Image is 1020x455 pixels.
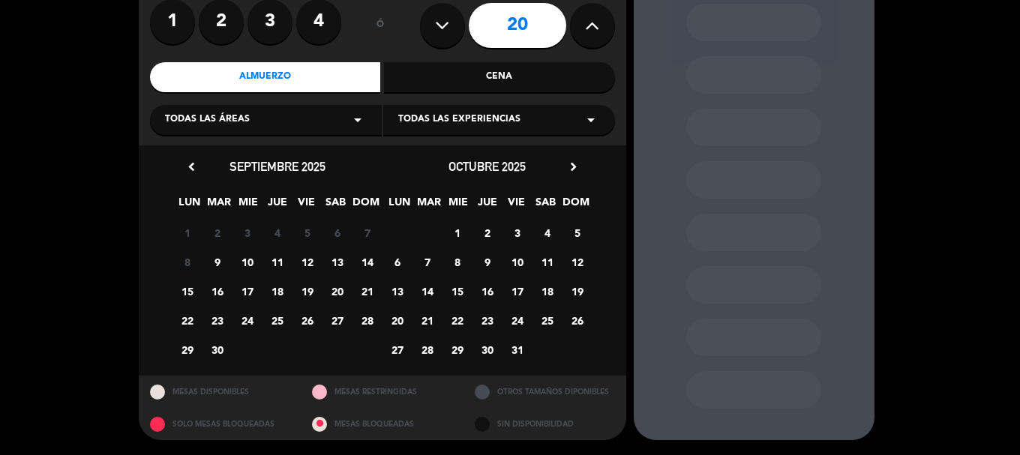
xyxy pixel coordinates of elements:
span: MIE [235,193,260,218]
span: 22 [175,308,199,333]
span: 28 [355,308,379,333]
span: 29 [445,337,469,362]
span: 21 [415,308,439,333]
span: 5 [295,220,319,245]
div: SOLO MESAS BLOQUEADAS [139,408,301,440]
span: 23 [205,308,229,333]
span: 14 [415,279,439,304]
span: 3 [505,220,529,245]
span: 19 [565,279,589,304]
span: 23 [475,308,499,333]
span: 26 [295,308,319,333]
span: 1 [445,220,469,245]
span: 15 [445,279,469,304]
span: JUE [265,193,289,218]
span: 29 [175,337,199,362]
span: 7 [415,250,439,274]
span: 8 [175,250,199,274]
span: 11 [265,250,289,274]
span: 12 [565,250,589,274]
span: 16 [205,279,229,304]
span: 10 [235,250,259,274]
span: 3 [235,220,259,245]
span: JUE [475,193,499,218]
div: MESAS RESTRINGIDAS [301,376,463,408]
i: arrow_drop_down [349,111,367,129]
span: 15 [175,279,199,304]
span: octubre 2025 [448,159,526,174]
span: 17 [505,279,529,304]
span: SAB [323,193,348,218]
span: 6 [385,250,409,274]
span: MAR [416,193,441,218]
span: 27 [385,337,409,362]
span: 9 [205,250,229,274]
span: 30 [205,337,229,362]
span: MIE [445,193,470,218]
span: 7 [355,220,379,245]
span: LUN [177,193,202,218]
span: 17 [235,279,259,304]
span: 22 [445,308,469,333]
span: 27 [325,308,349,333]
span: 30 [475,337,499,362]
span: 18 [265,279,289,304]
span: 24 [505,308,529,333]
span: 19 [295,279,319,304]
span: 21 [355,279,379,304]
span: DOM [352,193,377,218]
span: 20 [325,279,349,304]
span: SAB [533,193,558,218]
span: Todas las experiencias [398,112,520,127]
span: 9 [475,250,499,274]
span: 24 [235,308,259,333]
div: MESAS DISPONIBLES [139,376,301,408]
span: 25 [265,308,289,333]
span: 16 [475,279,499,304]
span: 13 [385,279,409,304]
span: 14 [355,250,379,274]
span: 5 [565,220,589,245]
span: 25 [535,308,559,333]
span: 4 [535,220,559,245]
i: chevron_left [184,159,199,175]
div: Cena [384,62,615,92]
span: 26 [565,308,589,333]
span: 2 [475,220,499,245]
span: 12 [295,250,319,274]
span: DOM [562,193,587,218]
span: MAR [206,193,231,218]
span: 13 [325,250,349,274]
span: 28 [415,337,439,362]
span: 1 [175,220,199,245]
span: 10 [505,250,529,274]
span: 31 [505,337,529,362]
span: 20 [385,308,409,333]
span: 18 [535,279,559,304]
span: 4 [265,220,289,245]
span: 2 [205,220,229,245]
i: arrow_drop_down [582,111,600,129]
i: chevron_right [565,159,581,175]
span: 11 [535,250,559,274]
span: VIE [294,193,319,218]
span: VIE [504,193,529,218]
div: MESAS BLOQUEADAS [301,408,463,440]
span: septiembre 2025 [229,159,325,174]
span: 6 [325,220,349,245]
span: LUN [387,193,412,218]
div: SIN DISPONIBILIDAD [463,408,626,440]
div: OTROS TAMAÑOS DIPONIBLES [463,376,626,408]
span: 8 [445,250,469,274]
span: Todas las áreas [165,112,250,127]
div: Almuerzo [150,62,381,92]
